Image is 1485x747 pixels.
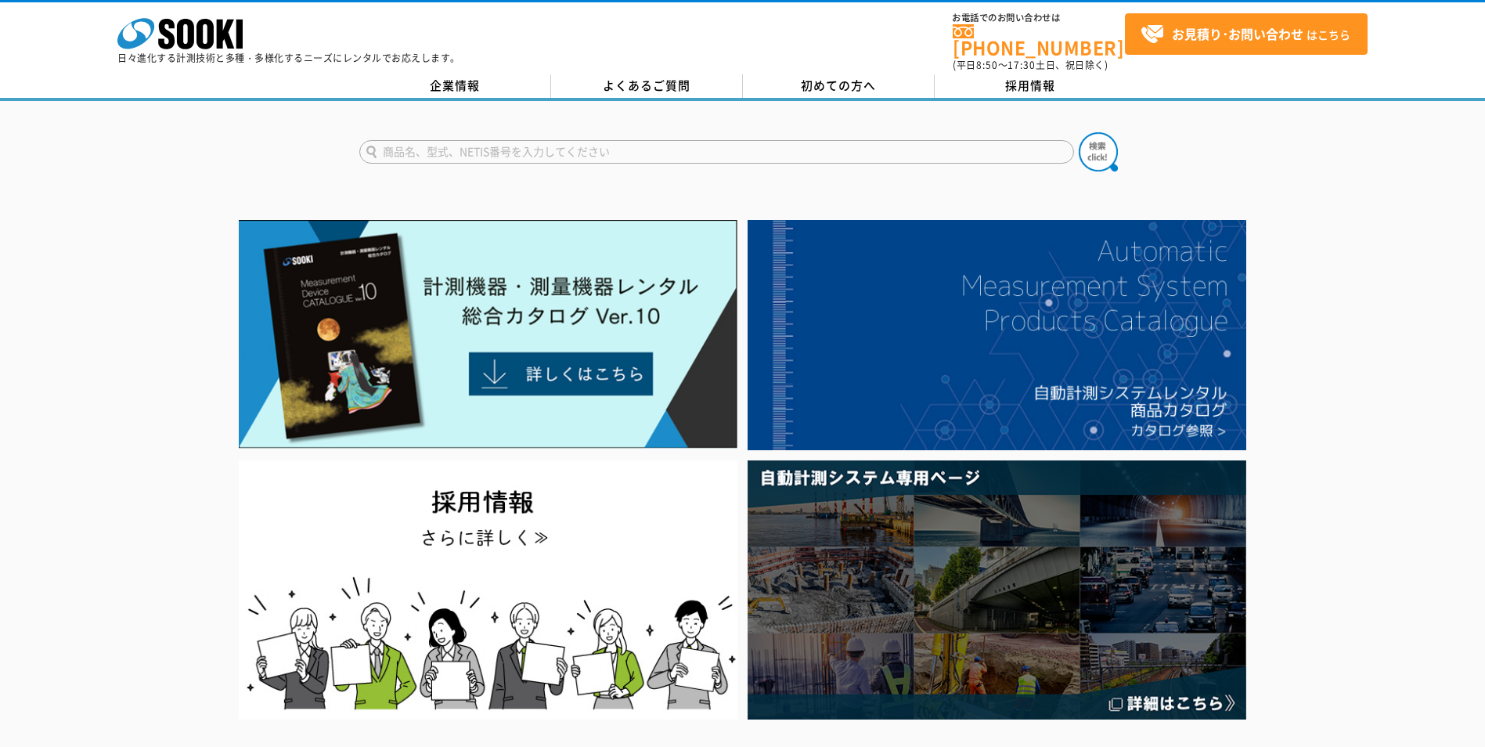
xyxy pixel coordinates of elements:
span: お電話でのお問い合わせは [953,13,1125,23]
img: 自動計測システムカタログ [748,220,1246,450]
img: btn_search.png [1079,132,1118,171]
span: 8:50 [976,58,998,72]
img: 自動計測システム専用ページ [748,460,1246,720]
input: 商品名、型式、NETIS番号を入力してください [359,140,1074,164]
img: Catalog Ver10 [239,220,737,449]
a: よくあるご質問 [551,74,743,98]
a: 採用情報 [935,74,1126,98]
span: 初めての方へ [801,77,876,94]
a: 企業情報 [359,74,551,98]
a: 初めての方へ [743,74,935,98]
strong: お見積り･お問い合わせ [1172,24,1303,43]
span: 17:30 [1007,58,1036,72]
p: 日々進化する計測技術と多種・多様化するニーズにレンタルでお応えします。 [117,53,460,63]
span: はこちら [1141,23,1350,46]
img: SOOKI recruit [239,460,737,720]
span: (平日 ～ 土日、祝日除く) [953,58,1108,72]
a: お見積り･お問い合わせはこちら [1125,13,1368,55]
a: [PHONE_NUMBER] [953,24,1125,56]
